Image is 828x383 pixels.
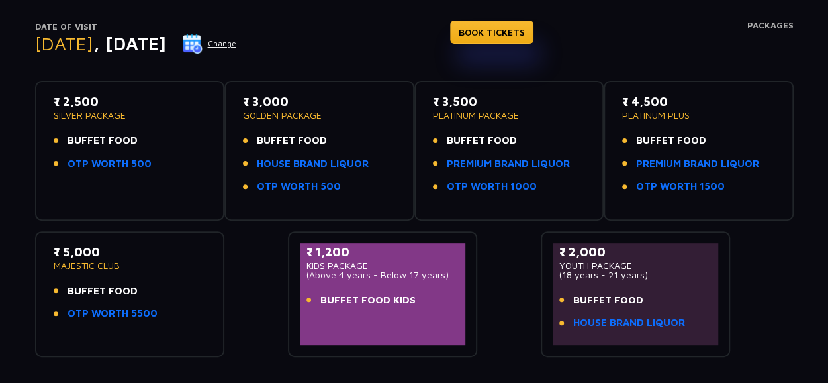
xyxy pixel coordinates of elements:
p: ₹ 4,500 [622,93,775,111]
p: GOLDEN PACKAGE [243,111,396,120]
p: ₹ 3,000 [243,93,396,111]
a: HOUSE BRAND LIQUOR [573,315,685,331]
p: ₹ 2,000 [559,243,712,261]
a: OTP WORTH 1500 [636,179,725,194]
p: SILVER PACKAGE [54,111,207,120]
p: ₹ 3,500 [433,93,586,111]
button: Change [182,33,237,54]
a: OTP WORTH 1000 [447,179,537,194]
p: (Above 4 years - Below 17 years) [306,270,459,280]
h4: Packages [747,21,794,68]
p: ₹ 2,500 [54,93,207,111]
p: MAJESTIC CLUB [54,261,207,270]
a: BOOK TICKETS [450,21,533,44]
a: OTP WORTH 5500 [68,306,158,321]
a: OTP WORTH 500 [68,156,152,172]
p: PLATINUM PACKAGE [433,111,586,120]
p: (18 years - 21 years) [559,270,712,280]
p: ₹ 1,200 [306,243,459,261]
span: BUFFET FOOD [68,133,138,148]
span: , [DATE] [93,32,166,54]
p: PLATINUM PLUS [622,111,775,120]
span: [DATE] [35,32,93,54]
a: PREMIUM BRAND LIQUOR [636,156,759,172]
span: BUFFET FOOD KIDS [320,293,416,308]
span: BUFFET FOOD [257,133,327,148]
p: KIDS PACKAGE [306,261,459,270]
a: OTP WORTH 500 [257,179,341,194]
span: BUFFET FOOD [68,284,138,299]
p: ₹ 5,000 [54,243,207,261]
a: HOUSE BRAND LIQUOR [257,156,369,172]
p: Date of Visit [35,21,237,34]
span: BUFFET FOOD [636,133,706,148]
a: PREMIUM BRAND LIQUOR [447,156,570,172]
p: YOUTH PACKAGE [559,261,712,270]
span: BUFFET FOOD [447,133,517,148]
span: BUFFET FOOD [573,293,643,308]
